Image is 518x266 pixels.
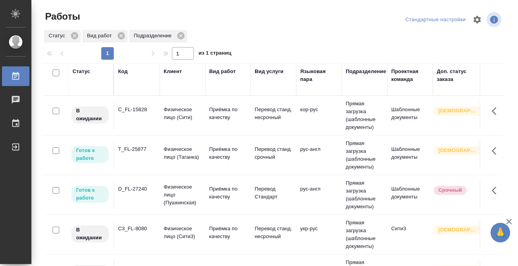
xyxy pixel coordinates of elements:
td: кор-рус [296,102,342,129]
p: Приёмка по качеству [209,106,247,121]
p: Подразделение [134,32,174,40]
div: split button [403,14,468,26]
td: Прямая загрузка (шаблонные документы) [342,175,387,215]
div: Вид работ [82,30,128,42]
button: Здесь прячутся важные кнопки [487,141,506,160]
div: C3_FL-8080 [118,225,156,233]
div: Клиент [164,68,182,75]
td: рус-англ [296,181,342,209]
td: Прямая загрузка (шаблонные документы) [342,96,387,135]
td: Прямая загрузка (шаблонные документы) [342,215,387,254]
p: Статус [49,32,68,40]
p: Готов к работе [76,186,104,202]
p: Физическое лицо (Таганка) [164,145,201,161]
p: В ожидании [76,107,104,123]
p: [DEMOGRAPHIC_DATA] [438,107,478,115]
td: Шаблонные документы [387,181,433,209]
div: Языковая пара [300,68,338,83]
span: 🙏 [494,224,507,241]
td: Сити3 [387,221,433,248]
div: Исполнитель назначен, приступать к работе пока рано [71,106,109,124]
span: Посмотреть информацию [487,12,503,27]
p: Вид работ [87,32,115,40]
div: Код [118,68,128,75]
div: Исполнитель может приступить к работе [71,185,109,204]
div: D_FL-27240 [118,185,156,193]
p: Физическое лицо (Сити) [164,106,201,121]
td: Шаблонные документы [387,102,433,129]
span: Настроить таблицу [468,10,487,29]
div: Доп. статус заказа [437,68,478,83]
div: C_FL-15828 [118,106,156,114]
p: Приёмка по качеству [209,145,247,161]
div: T_FL-25877 [118,145,156,153]
td: Шаблонные документы [387,141,433,169]
div: Вид работ [209,68,236,75]
p: Перевод станд. несрочный [255,225,292,240]
td: рус-англ [296,141,342,169]
p: Перевод Стандарт [255,185,292,201]
div: Исполнитель может приступить к работе [71,145,109,164]
p: Физическое лицо (Пушкинская) [164,183,201,207]
div: Исполнитель назначен, приступать к работе пока рано [71,225,109,243]
p: Готов к работе [76,147,104,162]
p: Приёмка по качеству [209,185,247,201]
span: Работы [43,10,80,23]
td: укр-рус [296,221,342,248]
div: Проектная команда [391,68,429,83]
div: Статус [73,68,90,75]
div: Подразделение [346,68,386,75]
p: Приёмка по качеству [209,225,247,240]
p: Физическое лицо (Сити3) [164,225,201,240]
p: Срочный [438,186,462,194]
td: Прямая загрузка (шаблонные документы) [342,136,387,175]
span: из 1 страниц [199,48,232,60]
button: 🙏 [491,223,510,242]
button: Здесь прячутся важные кнопки [487,102,506,121]
div: Подразделение [129,30,187,42]
button: Здесь прячутся важные кнопки [487,181,506,200]
button: Здесь прячутся важные кнопки [487,221,506,240]
p: [DEMOGRAPHIC_DATA] [438,226,478,234]
div: Вид услуги [255,68,284,75]
p: Перевод станд. несрочный [255,106,292,121]
p: В ожидании [76,226,104,242]
p: Перевод станд. срочный [255,145,292,161]
p: [DEMOGRAPHIC_DATA] [438,147,478,154]
div: Статус [44,30,81,42]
